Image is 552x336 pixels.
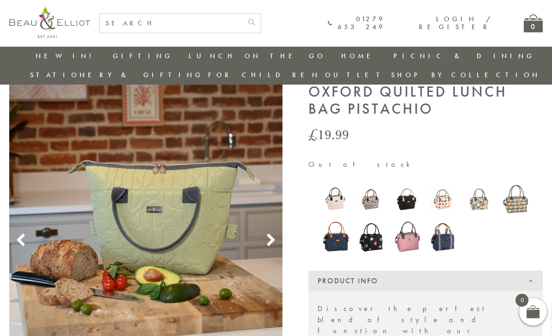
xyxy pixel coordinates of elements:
[308,125,318,144] span: £
[515,294,528,307] span: 0
[419,14,491,31] a: Login / Register
[394,220,421,256] a: Oxford quilted lunch bag mallow
[430,221,457,253] img: Monogram Midnight Convertible Lunch Bag
[502,183,529,217] img: Carnaby eclipse convertible lunch bag
[358,219,385,255] img: Emily convertible lunch bag
[328,15,385,31] a: 01279 653 249
[113,51,173,61] a: Gifting
[30,70,203,79] a: Stationery & Gifting
[100,14,242,33] input: SEARCH
[394,220,421,254] img: Oxford quilted lunch bag mallow
[524,14,543,32] a: 0
[189,51,325,61] a: Lunch On The Go
[430,221,457,256] a: Monogram Midnight Convertible Lunch Bag
[322,219,349,257] a: Navy Broken-hearted Convertible Insulated Lunch Bag
[325,70,386,79] a: Outlet
[308,271,543,291] div: Product Info
[308,84,543,118] h1: Oxford Quilted Lunch Bag Pistachio
[308,160,543,169] p: Out of stock
[502,183,529,219] a: Carnaby eclipse convertible lunch bag
[322,219,349,255] img: Navy Broken-hearted Convertible Insulated Lunch Bag
[341,51,378,61] a: Home
[358,219,385,257] a: Emily convertible lunch bag
[208,70,320,79] a: For Children
[308,125,349,144] bdi: 19.99
[9,7,90,38] img: logo
[391,70,540,79] a: Shop by collection
[36,51,98,61] a: New in!
[393,51,535,61] a: Picnic & Dining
